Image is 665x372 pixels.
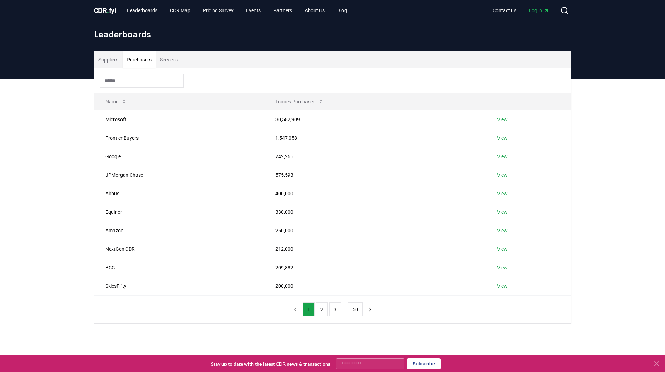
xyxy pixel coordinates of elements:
[497,227,508,234] a: View
[100,95,132,109] button: Name
[94,110,265,129] td: Microsoft
[497,116,508,123] a: View
[264,166,486,184] td: 575,593
[94,147,265,166] td: Google
[156,51,182,68] button: Services
[94,277,265,295] td: SkiesFifty
[94,129,265,147] td: Frontier Buyers
[316,302,328,316] button: 2
[497,153,508,160] a: View
[94,221,265,240] td: Amazon
[264,277,486,295] td: 200,000
[107,6,109,15] span: .
[487,4,555,17] nav: Main
[264,147,486,166] td: 742,265
[264,184,486,203] td: 400,000
[497,283,508,290] a: View
[94,184,265,203] td: Airbus
[94,166,265,184] td: JPMorgan Chase
[342,305,347,314] li: ...
[329,302,341,316] button: 3
[94,6,116,15] span: CDR fyi
[497,209,508,216] a: View
[123,51,156,68] button: Purchasers
[264,110,486,129] td: 30,582,909
[303,302,315,316] button: 1
[94,240,265,258] td: NextGen CDR
[241,4,266,17] a: Events
[121,4,353,17] nav: Main
[497,190,508,197] a: View
[497,246,508,253] a: View
[348,302,363,316] button: 50
[332,4,353,17] a: Blog
[121,4,163,17] a: Leaderboards
[497,172,508,178] a: View
[497,134,508,141] a: View
[299,4,330,17] a: About Us
[270,95,330,109] button: Tonnes Purchased
[264,129,486,147] td: 1,547,058
[364,302,376,316] button: next page
[94,51,123,68] button: Suppliers
[164,4,196,17] a: CDR Map
[264,240,486,258] td: 212,000
[94,258,265,277] td: BCG
[529,7,549,14] span: Log in
[94,6,116,15] a: CDR.fyi
[264,221,486,240] td: 250,000
[94,203,265,221] td: Equinor
[523,4,555,17] a: Log in
[197,4,239,17] a: Pricing Survey
[487,4,522,17] a: Contact us
[264,258,486,277] td: 209,882
[264,203,486,221] td: 330,000
[497,264,508,271] a: View
[94,29,571,40] h1: Leaderboards
[268,4,298,17] a: Partners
